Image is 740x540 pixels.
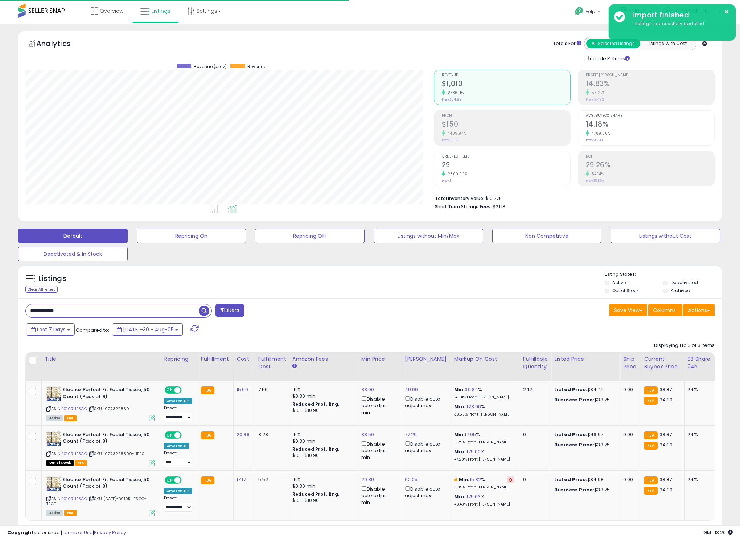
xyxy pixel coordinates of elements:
a: 62.05 [405,476,418,483]
a: 30.84 [465,386,478,393]
small: FBA [644,442,657,450]
div: Ship Price [623,355,638,371]
b: Min: [459,476,470,483]
small: Prev: 15.89% [586,179,604,183]
small: FBA [644,487,657,495]
div: 0.00 [623,386,635,393]
label: Active [612,279,626,286]
div: BB Share 24h. [687,355,714,371]
span: 33.87 [659,431,672,438]
b: Max: [454,493,467,500]
div: Amazon AI * [164,398,192,404]
div: Clear All Filters [25,286,58,293]
button: Repricing On [137,229,246,243]
b: Listed Price: [554,386,587,393]
span: Columns [653,307,676,314]
b: Listed Price: [554,476,587,483]
div: $10 - $10.90 [292,453,353,459]
b: Kleenex Perfect Fit Facial Tissue, 50 Count (Pack of 9) [63,476,151,492]
div: $33.75 [554,487,614,493]
small: FBA [201,386,214,394]
label: Out of Stock [612,287,639,294]
button: Filters [215,304,244,317]
button: Listings With Cost [640,39,694,48]
b: Business Price: [554,441,594,448]
a: 17.05 [465,431,476,438]
div: Amazon Fees [292,355,355,363]
small: FBA [644,397,657,405]
a: 175.03 [466,493,481,500]
div: seller snap | | [7,529,126,536]
p: 38.55% Profit [PERSON_NAME] [454,412,514,417]
span: ROI [586,155,714,159]
div: ASIN: [46,386,155,420]
div: Title [45,355,158,363]
b: Min: [454,431,465,438]
span: Revenue (prev) [194,64,227,70]
img: 61lGjz88kyL._SL40_.jpg [46,476,61,491]
span: $21.13 [493,203,505,210]
div: Preset: [164,406,192,422]
img: 61lGjz88kyL._SL40_.jpg [46,431,61,446]
div: ASIN: [46,476,155,515]
a: B010RHF5GO [61,451,87,457]
span: 34.99 [659,486,673,493]
div: 15% [292,476,353,483]
div: Repricing [164,355,195,363]
b: Business Price: [554,486,594,493]
span: Last 7 Days [37,326,66,333]
div: 7.56 [258,386,284,393]
button: All Selected Listings [586,39,640,48]
b: Reduced Prof. Rng. [292,446,340,452]
span: All listings that are currently out of stock and unavailable for purchase on Amazon [46,460,74,466]
span: Revenue [247,64,266,70]
label: Deactivated [671,279,698,286]
button: Listings without Cost [610,229,720,243]
button: [DATE]-30 - Aug-05 [112,323,183,336]
span: OFF [181,432,192,438]
a: 49.99 [405,386,418,393]
small: Prev: 9.49% [586,97,604,102]
small: FBA [644,476,657,484]
span: Help [585,8,595,15]
div: Include Returns [579,54,638,62]
div: Fulfillment Cost [258,355,286,371]
small: 2786.11% [445,90,464,95]
button: Non Competitive [492,229,602,243]
span: 33.87 [659,476,672,483]
p: Listing States: [605,271,721,278]
span: | SKU: 1027322830 [88,406,129,412]
h2: 14.83% [586,79,714,89]
div: Disable auto adjust max [405,440,445,454]
a: B010RHF5GO [61,496,87,502]
b: Reduced Prof. Rng. [292,401,340,407]
h2: 29 [442,161,570,171]
h5: Listings [38,274,66,284]
a: 77.29 [405,431,417,438]
div: $0.30 min [292,393,353,400]
div: Disable auto adjust min [361,485,396,506]
span: ON [165,477,174,483]
div: Fulfillable Quantity [523,355,548,371]
div: % [454,494,514,507]
label: Archived [671,287,690,294]
a: Privacy Policy [94,529,126,536]
div: 0.00 [623,476,635,483]
span: Avg. Buybox Share [586,114,714,118]
small: FBA [644,386,657,394]
small: 2800.00% [445,171,468,177]
small: Amazon Fees. [292,363,297,369]
a: Help [569,1,608,24]
h2: 29.26% [586,161,714,171]
div: $46.97 [554,431,614,438]
div: $10 - $10.90 [292,408,353,414]
div: $34.41 [554,386,614,393]
b: Listed Price: [554,431,587,438]
a: 20.88 [237,431,250,438]
button: Save View [609,304,647,316]
b: Kleenex Perfect Fit Facial Tissue, 50 Count (Pack of 9) [63,386,151,402]
span: ON [165,387,174,393]
div: Disable auto adjust max [405,485,445,499]
div: $34.98 [554,476,614,483]
div: 5.52 [258,476,284,483]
